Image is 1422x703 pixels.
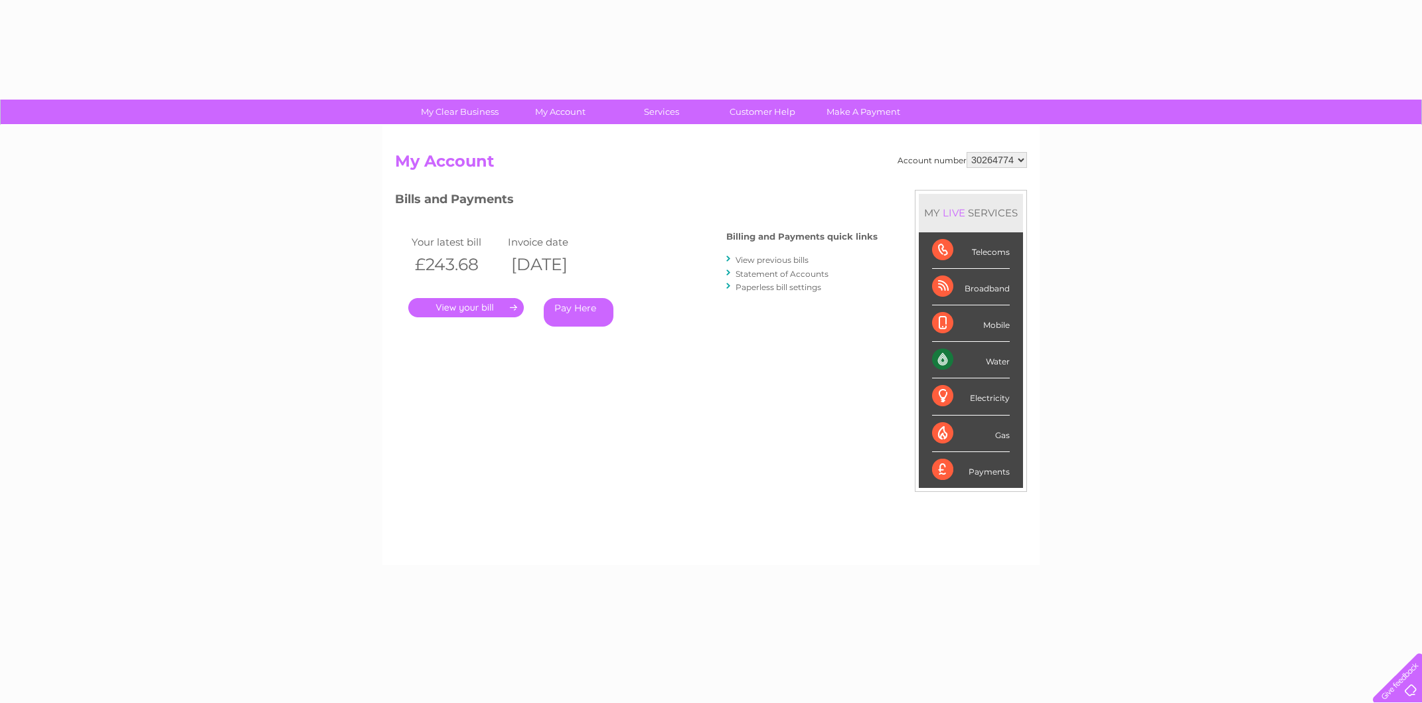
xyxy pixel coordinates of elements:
h4: Billing and Payments quick links [726,232,878,242]
div: Telecoms [932,232,1010,269]
td: Your latest bill [408,233,505,251]
td: Invoice date [505,233,601,251]
div: Mobile [932,305,1010,342]
h2: My Account [395,152,1027,177]
th: [DATE] [505,251,601,278]
a: Make A Payment [809,100,918,124]
div: LIVE [940,206,968,219]
div: Payments [932,452,1010,488]
a: Statement of Accounts [736,269,829,279]
div: Broadband [932,269,1010,305]
a: Customer Help [708,100,817,124]
a: . [408,298,524,317]
div: Electricity [932,378,1010,415]
a: Paperless bill settings [736,282,821,292]
h3: Bills and Payments [395,190,878,213]
div: Gas [932,416,1010,452]
a: View previous bills [736,255,809,265]
a: Pay Here [544,298,613,327]
a: My Account [506,100,615,124]
div: MY SERVICES [919,194,1023,232]
a: Services [607,100,716,124]
div: Account number [898,152,1027,168]
th: £243.68 [408,251,505,278]
div: Water [932,342,1010,378]
a: My Clear Business [405,100,514,124]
